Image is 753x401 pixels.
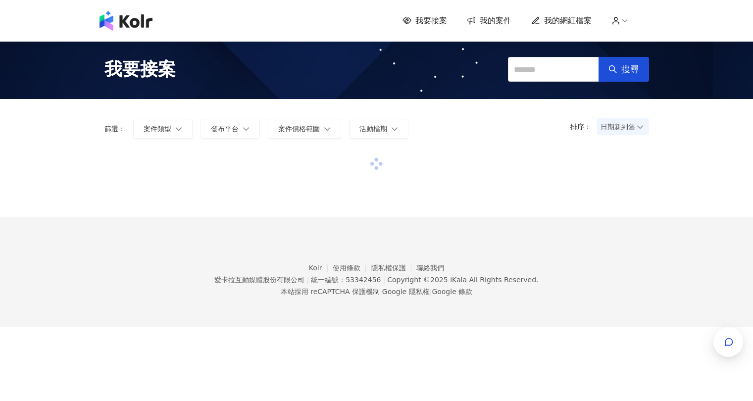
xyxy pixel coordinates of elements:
p: 篩選： [104,125,125,133]
span: 發布平台 [211,125,239,133]
p: 排序： [570,123,597,131]
span: 案件類型 [144,125,171,133]
div: Copyright © 2025 All Rights Reserved. [387,276,538,284]
div: 統一編號：53342456 [311,276,381,284]
div: 愛卡拉互動媒體股份有限公司 [214,276,304,284]
span: 我要接案 [415,15,447,26]
span: 搜尋 [621,64,639,75]
a: 使用條款 [333,264,371,272]
span: 活動檔期 [359,125,387,133]
span: search [608,65,617,74]
button: 發布平台 [201,119,260,139]
span: | [430,288,432,296]
span: 本站採用 reCAPTCHA 保護機制 [281,286,472,298]
a: 我的網紅檔案 [531,15,592,26]
button: 活動檔期 [349,119,408,139]
a: iKala [450,276,467,284]
a: Kolr [309,264,333,272]
button: 案件價格範圍 [268,119,341,139]
a: 聯絡我們 [416,264,444,272]
button: 搜尋 [599,57,649,82]
span: 我的案件 [480,15,511,26]
span: 日期新到舊 [601,119,646,134]
a: 隱私權保護 [371,264,417,272]
a: Google 隱私權 [382,288,430,296]
a: 我的案件 [467,15,511,26]
a: Google 條款 [432,288,472,296]
span: | [383,276,385,284]
button: 案件類型 [133,119,193,139]
span: 案件價格範圍 [278,125,320,133]
span: 我的網紅檔案 [544,15,592,26]
img: logo [100,11,152,31]
span: 我要接案 [104,57,176,82]
span: | [380,288,382,296]
a: 我要接案 [402,15,447,26]
span: | [306,276,309,284]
